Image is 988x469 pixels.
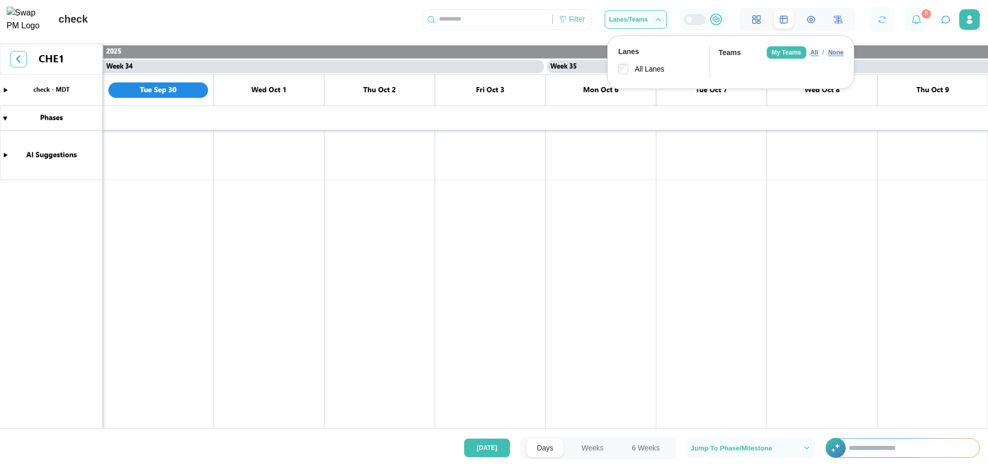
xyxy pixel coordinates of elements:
label: All Lanes [628,64,664,74]
button: Open project assistant [939,12,953,27]
div: All [810,48,818,58]
div: Filter [569,14,585,25]
button: Days [526,439,563,457]
button: Lanes/Teams [605,10,667,29]
div: Teams [718,47,740,59]
div: My Teams [767,46,806,59]
span: [DATE] [477,439,498,457]
button: Refresh Grid [875,12,889,27]
div: Lanes [618,46,701,58]
div: None [828,48,843,58]
div: / [822,48,824,58]
span: Jump To Phase/Milestone [691,445,772,451]
button: 6 Weeks [622,439,670,457]
img: Swap PM Logo [7,7,48,32]
button: [DATE] [464,439,510,457]
div: 8 [922,9,931,19]
button: Jump To Phase/Milestone [686,438,815,458]
div: + [825,438,980,458]
span: Lanes/Teams [609,16,648,23]
div: check [59,11,88,27]
div: Lanes/Teams [607,36,854,89]
button: Weeks [571,439,614,457]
